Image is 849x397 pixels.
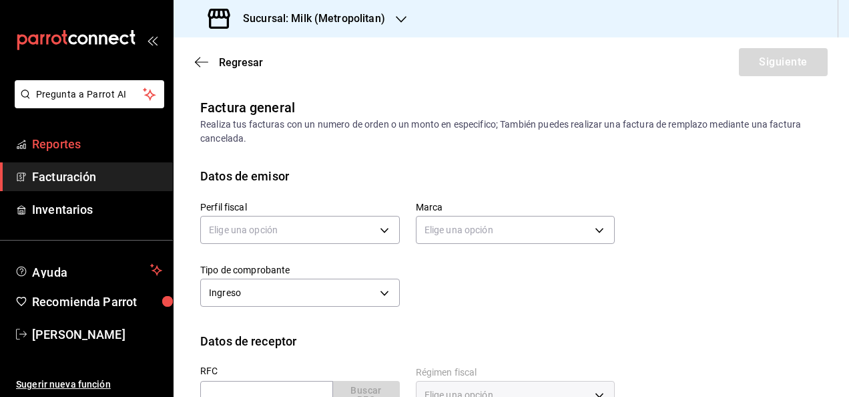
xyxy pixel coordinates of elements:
[200,216,400,244] div: Elige una opción
[195,56,263,69] button: Regresar
[219,56,263,69] span: Regresar
[9,97,164,111] a: Pregunta a Parrot AI
[36,88,144,102] span: Pregunta a Parrot AI
[32,168,162,186] span: Facturación
[32,293,162,311] span: Recomienda Parrot
[200,366,400,376] label: RFC
[200,118,822,146] div: Realiza tus facturas con un numero de orden o un monto en especifico; También puedes realizar una...
[416,368,615,377] label: Régimen fiscal
[15,80,164,108] button: Pregunta a Parrot AI
[416,203,615,212] label: Marca
[32,135,162,153] span: Reportes
[32,325,162,344] span: [PERSON_NAME]
[200,332,296,350] div: Datos de receptor
[200,167,289,185] div: Datos de emisor
[200,203,400,212] label: Perfil fiscal
[16,378,162,392] span: Sugerir nueva función
[147,35,158,45] button: open_drawer_menu
[200,98,295,118] div: Factura general
[32,201,162,219] span: Inventarios
[416,216,615,244] div: Elige una opción
[32,262,145,278] span: Ayuda
[200,265,400,275] label: Tipo de comprobante
[232,11,385,27] h3: Sucursal: Milk (Metropolitan)
[209,286,241,299] span: Ingreso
